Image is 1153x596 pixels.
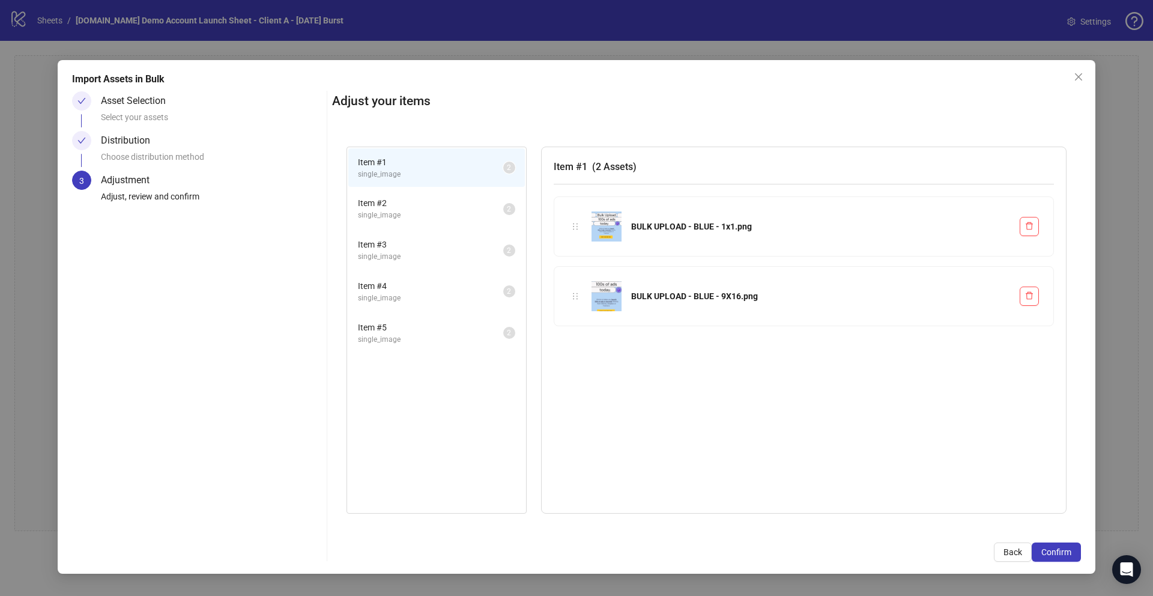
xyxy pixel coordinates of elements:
[79,176,84,186] span: 3
[358,321,503,334] span: Item # 5
[358,251,503,263] span: single_image
[1069,67,1088,87] button: Close
[1032,543,1081,562] button: Confirm
[358,279,503,293] span: Item # 4
[507,329,511,337] span: 2
[503,203,515,215] sup: 2
[77,136,86,145] span: check
[592,161,637,172] span: ( 2 Assets )
[101,171,159,190] div: Adjustment
[101,150,322,171] div: Choose distribution method
[1112,555,1141,584] div: Open Intercom Messenger
[592,211,622,242] img: BULK UPLOAD - BLUE - 1x1.png
[569,220,582,233] div: holder
[358,334,503,345] span: single_image
[358,156,503,169] span: Item # 1
[358,238,503,251] span: Item # 3
[1025,222,1033,230] span: delete
[1020,217,1039,236] button: Delete
[1041,547,1071,557] span: Confirm
[994,543,1032,562] button: Back
[101,91,175,111] div: Asset Selection
[503,162,515,174] sup: 2
[631,220,1010,233] div: BULK UPLOAD - BLUE - 1x1.png
[1074,72,1083,82] span: close
[571,292,580,300] span: holder
[358,210,503,221] span: single_image
[507,246,511,255] span: 2
[631,290,1010,303] div: BULK UPLOAD - BLUE - 9X16.png
[554,159,1054,174] h3: Item # 1
[503,327,515,339] sup: 2
[1003,547,1022,557] span: Back
[592,281,622,311] img: BULK UPLOAD - BLUE - 9X16.png
[358,293,503,304] span: single_image
[358,169,503,180] span: single_image
[507,287,511,296] span: 2
[1020,287,1039,306] button: Delete
[101,111,322,131] div: Select your assets
[571,222,580,231] span: holder
[507,163,511,172] span: 2
[72,72,1081,87] div: Import Assets in Bulk
[332,91,1081,111] h2: Adjust your items
[503,245,515,257] sup: 2
[569,290,582,303] div: holder
[101,131,160,150] div: Distribution
[507,205,511,213] span: 2
[101,190,322,210] div: Adjust, review and confirm
[358,196,503,210] span: Item # 2
[1025,291,1033,300] span: delete
[77,97,86,105] span: check
[503,285,515,297] sup: 2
